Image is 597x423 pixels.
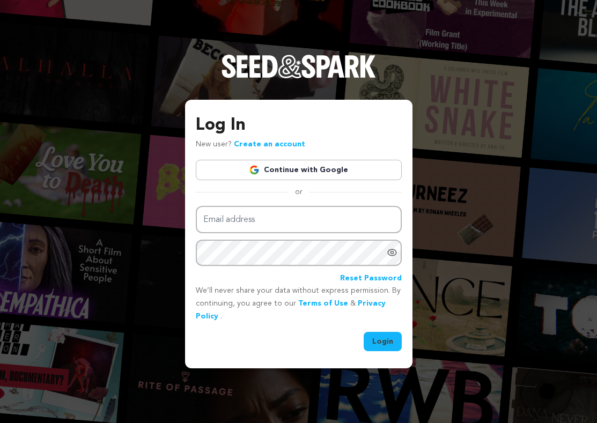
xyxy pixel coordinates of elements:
p: New user? [196,138,305,151]
span: or [289,187,309,197]
p: We’ll never share your data without express permission. By continuing, you agree to our & . [196,285,402,323]
a: Reset Password [340,272,402,285]
input: Email address [196,206,402,233]
a: Seed&Spark Homepage [222,55,376,100]
a: Continue with Google [196,160,402,180]
img: Google logo [249,165,260,175]
a: Show password as plain text. Warning: this will display your password on the screen. [387,247,397,258]
a: Terms of Use [298,300,348,307]
img: Seed&Spark Logo [222,55,376,78]
a: Create an account [234,140,305,148]
button: Login [364,332,402,351]
h3: Log In [196,113,402,138]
